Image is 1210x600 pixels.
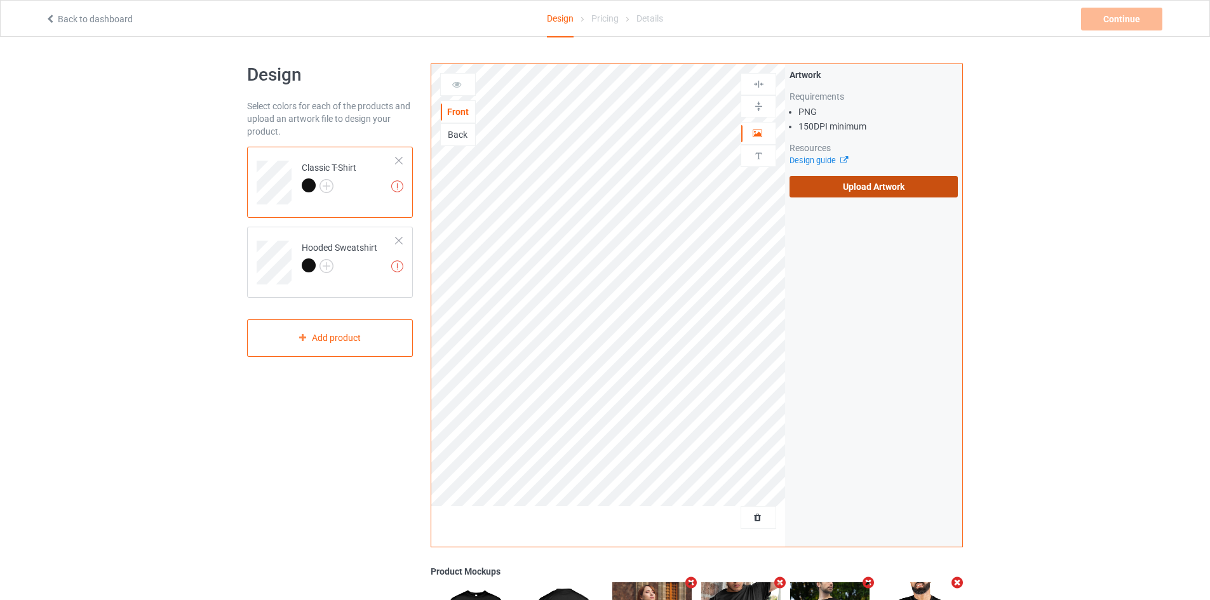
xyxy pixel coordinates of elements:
i: Remove mockup [950,576,965,589]
div: Back [441,128,475,141]
div: Artwork [790,69,958,81]
i: Remove mockup [861,576,877,589]
li: 150 DPI minimum [798,120,958,133]
img: svg+xml;base64,PD94bWwgdmVyc2lvbj0iMS4wIiBlbmNvZGluZz0iVVRGLTgiPz4KPHN2ZyB3aWR0aD0iMjJweCIgaGVpZ2... [319,259,333,273]
li: PNG [798,105,958,118]
div: Hooded Sweatshirt [302,241,377,272]
div: Front [441,105,475,118]
label: Upload Artwork [790,176,958,197]
div: Details [636,1,663,36]
img: svg%3E%0A [753,78,765,90]
img: svg%3E%0A [753,150,765,162]
h1: Design [247,63,413,86]
img: exclamation icon [391,260,403,272]
img: exclamation icon [391,180,403,192]
div: Classic T-Shirt [247,147,413,218]
i: Remove mockup [683,576,699,589]
div: Resources [790,142,958,154]
div: Add product [247,319,413,357]
div: Design [547,1,574,37]
div: Requirements [790,90,958,103]
div: Hooded Sweatshirt [247,227,413,298]
img: svg+xml;base64,PD94bWwgdmVyc2lvbj0iMS4wIiBlbmNvZGluZz0iVVRGLTgiPz4KPHN2ZyB3aWR0aD0iMjJweCIgaGVpZ2... [319,179,333,193]
div: Product Mockups [431,565,963,578]
div: Classic T-Shirt [302,161,356,192]
img: svg%3E%0A [753,100,765,112]
a: Design guide [790,156,847,165]
i: Remove mockup [772,576,788,589]
a: Back to dashboard [45,14,133,24]
div: Select colors for each of the products and upload an artwork file to design your product. [247,100,413,138]
div: Pricing [591,1,619,36]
